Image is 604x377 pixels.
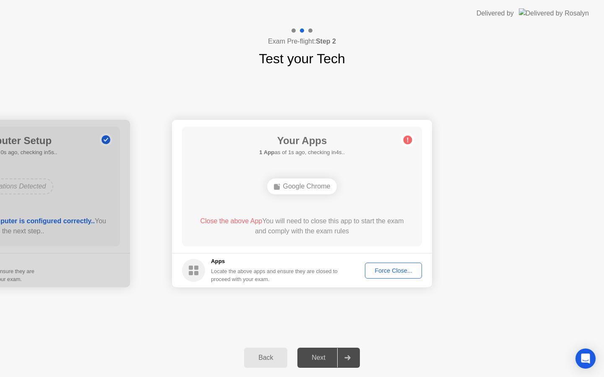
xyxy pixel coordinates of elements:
[267,178,337,194] div: Google Chrome
[259,148,345,157] h5: as of 1s ago, checking in4s..
[575,349,596,369] div: Open Intercom Messenger
[268,36,336,46] h4: Exam Pre-flight:
[244,348,287,368] button: Back
[297,348,360,368] button: Next
[476,8,514,18] div: Delivered by
[200,217,262,225] span: Close the above App
[259,49,345,69] h1: Test your Tech
[368,267,419,274] div: Force Close...
[259,149,274,155] b: 1 App
[211,257,338,266] h5: Apps
[259,133,345,148] h1: Your Apps
[519,8,589,18] img: Delivered by Rosalyn
[194,216,410,236] div: You will need to close this app to start the exam and comply with the exam rules
[300,354,337,362] div: Next
[247,354,285,362] div: Back
[211,267,338,283] div: Locate the above apps and ensure they are closed to proceed with your exam.
[316,38,336,45] b: Step 2
[365,263,422,279] button: Force Close...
